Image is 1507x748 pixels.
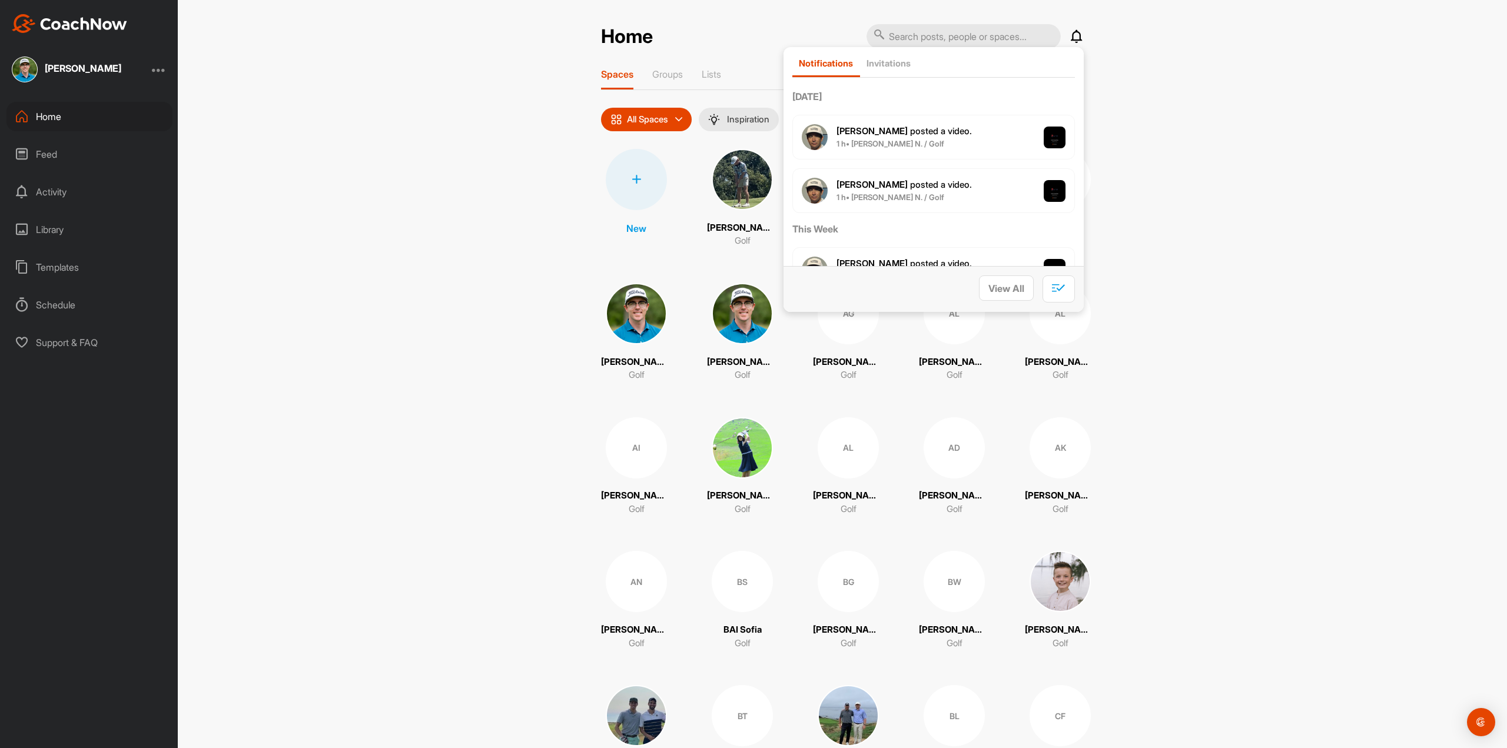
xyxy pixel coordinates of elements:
p: [PERSON_NAME] [1025,489,1096,503]
b: [PERSON_NAME] [837,258,908,269]
b: [PERSON_NAME] [837,125,908,137]
b: [PERSON_NAME] [837,179,908,190]
img: square_aa78ab7e7aad93449799d4ecb64bb8bc.jpg [712,417,773,478]
img: icon [610,114,622,125]
div: AG [818,283,879,344]
p: Golf [841,368,857,382]
a: BG[PERSON_NAME]Golf [813,551,884,650]
p: Golf [735,234,751,248]
div: Templates [6,252,172,282]
p: Invitations [867,58,911,69]
img: post image [1044,180,1066,202]
img: CoachNow [12,14,127,33]
p: Golf [629,368,645,382]
a: BW[PERSON_NAME]Golf [919,551,990,650]
div: AL [1030,283,1091,344]
img: user avatar [802,178,828,204]
img: square_5a41a4207e1cfb20e28728389fc144c6.jpg [712,283,773,344]
div: Schedule [6,290,172,320]
div: Library [6,215,172,244]
p: [PERSON_NAME] [1025,623,1096,637]
p: [PERSON_NAME] [813,355,884,369]
a: AI[PERSON_NAME]Golf [601,417,672,516]
p: Spaces [601,68,633,80]
button: View All [979,275,1034,301]
p: Golf [1053,503,1068,516]
p: Golf [1053,637,1068,650]
p: [PERSON_NAME] [707,489,778,503]
a: [PERSON_NAME]Golf [601,283,672,382]
img: square_a892d4f3283f3576596f2aea1a6cf8f9.jpg [606,685,667,746]
p: [PERSON_NAME] [1025,355,1096,369]
div: [PERSON_NAME] [45,64,121,73]
span: posted a video . [837,258,972,269]
span: posted a video . [837,179,972,190]
p: Golf [841,637,857,650]
div: BS [712,551,773,612]
a: AK[PERSON_NAME]Golf [1025,417,1096,516]
p: Golf [1053,368,1068,382]
p: Golf [735,637,751,650]
div: AL [818,417,879,478]
p: New [626,221,646,235]
p: Inspiration [727,115,769,124]
a: AL[PERSON_NAME]Golf [919,283,990,382]
a: [PERSON_NAME]Golf [707,417,778,516]
p: Groups [652,68,683,80]
p: Golf [841,503,857,516]
a: AL[PERSON_NAME]Golf [1025,283,1096,382]
p: Golf [629,503,645,516]
b: 1 h • [PERSON_NAME] N. / Golf [837,139,944,148]
p: Golf [735,368,751,382]
p: [PERSON_NAME] [601,623,672,637]
img: menuIcon [708,114,720,125]
div: AI [606,417,667,478]
img: user avatar [802,124,828,150]
a: AG[PERSON_NAME]Golf [813,283,884,382]
div: BL [924,685,985,746]
div: BG [818,551,879,612]
img: square_5a41a4207e1cfb20e28728389fc144c6.jpg [606,283,667,344]
div: Feed [6,139,172,169]
img: square_0ccc792ba67408a53266cb8d4339b8e9.jpg [712,149,773,210]
div: BT [712,685,773,746]
p: All Spaces [627,115,668,124]
p: Golf [947,368,962,382]
p: Golf [735,503,751,516]
div: AL [924,283,985,344]
div: Activity [6,177,172,207]
div: AN [606,551,667,612]
div: AD [924,417,985,478]
p: Golf [629,637,645,650]
div: Home [6,102,172,131]
a: [PERSON_NAME]Golf [1025,551,1096,650]
img: post image [1044,127,1066,149]
div: BW [924,551,985,612]
p: BAI Sofia [723,623,762,637]
label: [DATE] [792,89,1075,104]
p: Notifications [799,58,853,69]
p: [PERSON_NAME] [707,221,778,235]
div: AK [1030,417,1091,478]
p: [PERSON_NAME] [601,489,672,503]
p: [PERSON_NAME] [919,355,990,369]
span: posted a video . [837,125,972,137]
img: square_e18e7505b7fe1fec70e4fc64642aa7ad.jpg [1030,551,1091,612]
p: [PERSON_NAME] [919,489,990,503]
img: square_c4fab0a1a10148f62de92284c8553d45.jpg [818,685,879,746]
a: BSBAI SofiaGolf [707,551,778,650]
h2: Home [601,25,653,48]
a: AL[PERSON_NAME]Golf [813,417,884,516]
p: [PERSON_NAME] [601,355,672,369]
p: Golf [947,637,962,650]
p: Lists [702,68,721,80]
a: [PERSON_NAME]Golf [707,149,778,248]
img: post image [1044,259,1066,281]
div: Support & FAQ [6,328,172,357]
b: 1 h • [PERSON_NAME] N. / Golf [837,192,944,202]
p: [PERSON_NAME] [813,623,884,637]
div: Open Intercom Messenger [1467,708,1495,736]
img: user avatar [802,257,828,282]
input: Search posts, people or spaces... [867,24,1061,49]
a: AD[PERSON_NAME]Golf [919,417,990,516]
